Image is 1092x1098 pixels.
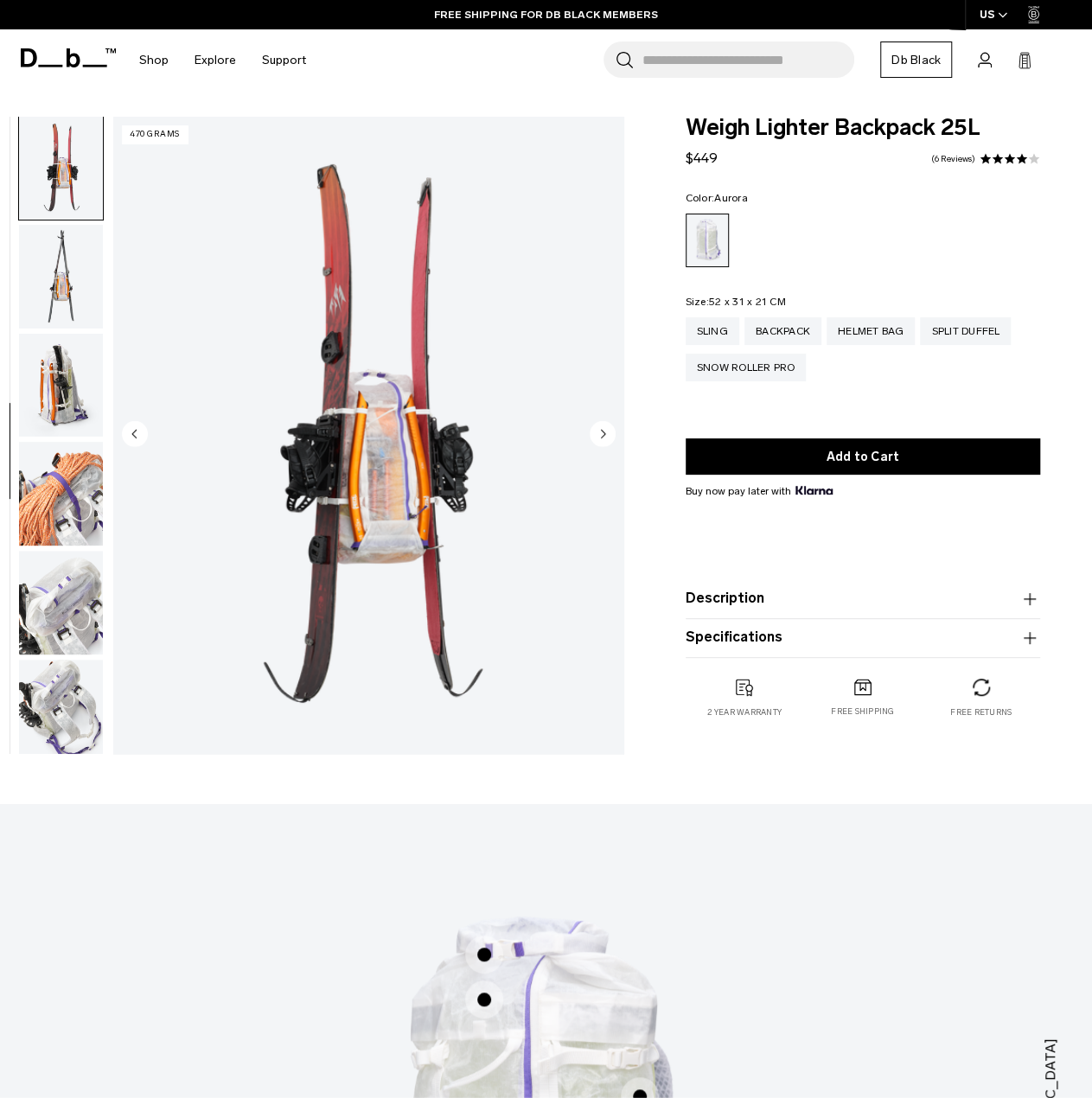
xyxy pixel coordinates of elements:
a: Helmet Bag [827,317,916,345]
button: Weigh_Lighter_Backpack_25L_13.png [18,659,104,764]
button: Weigh_Lighter_Backpack_25L_8.png [18,115,104,220]
a: Snow Roller Pro [686,354,807,381]
button: Weigh_Lighter_Backpack_25L_9.png [18,224,104,329]
p: Free shipping [831,705,894,718]
p: 470 grams [122,125,188,144]
button: Previous slide [122,420,148,450]
img: Weigh_Lighter_Backpack_25L_8.png [19,116,103,220]
a: 6 reviews [931,155,975,163]
img: Weigh_Lighter_Backpack_25L_9.png [19,225,103,329]
span: Buy now pay later with [686,483,833,499]
button: Description [686,589,1040,610]
span: 52 x 31 x 21 CM [709,296,786,308]
nav: Main Navigation [126,29,319,91]
img: {"height" => 20, "alt" => "Klarna"} [795,486,833,495]
legend: Color: [686,193,748,203]
img: Weigh_Lighter_Backpack_25L_10.png [19,334,103,437]
span: Aurora [714,192,748,204]
li: 10 / 18 [113,117,623,754]
img: Weigh_Lighter_Backpack_25L_8.png [113,117,623,754]
button: Add to Cart [686,438,1040,475]
button: Specifications [686,628,1040,648]
span: $449 [686,150,718,166]
p: 2 year warranty [707,706,782,718]
img: Weigh_Lighter_Backpack_25L_13.png [19,660,103,763]
legend: Size: [686,297,786,307]
a: Split Duffel [920,317,1011,345]
button: Weigh_Lighter_Backpack_25L_10.png [18,333,104,438]
a: Db Black [880,41,952,78]
a: Support [262,29,306,91]
a: FREE SHIPPING FOR DB BLACK MEMBERS [434,7,658,22]
a: Sling [686,317,739,345]
button: Weigh_Lighter_Backpack_25L_12.png [18,550,104,655]
a: Backpack [744,317,821,345]
button: Next slide [590,420,616,450]
img: Weigh_Lighter_Backpack_25L_12.png [19,551,103,654]
p: Free returns [950,706,1012,718]
a: Explore [195,29,236,91]
a: Shop [139,29,169,91]
img: Weigh_Lighter_Backpack_25L_11.png [19,442,103,546]
span: Weigh Lighter Backpack 25L [686,117,1040,139]
a: Aurora [686,214,729,267]
button: Weigh_Lighter_Backpack_25L_11.png [18,441,104,546]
